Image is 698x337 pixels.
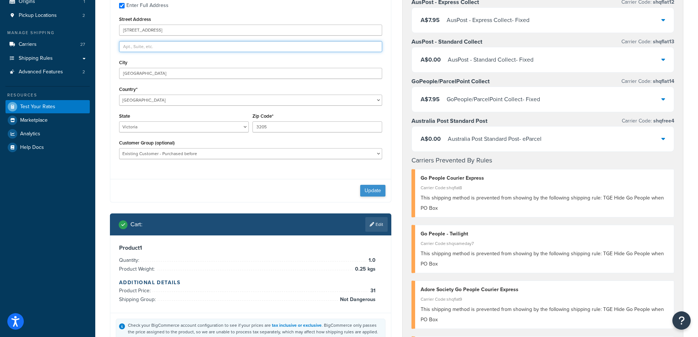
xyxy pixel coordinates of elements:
[119,265,156,273] span: Product Weight:
[5,65,90,79] a: Advanced Features2
[651,77,674,85] span: shqflat14
[447,94,540,105] div: GoPeople/ParcelPoint Collect - Fixed
[5,52,90,65] a: Shipping Rules
[672,311,691,330] button: Open Resource Center
[421,250,664,268] span: This shipping method is prevented from showing by the following shipping rule: TGE Hide Go People...
[411,155,675,165] h4: Carriers Prevented By Rules
[20,104,55,110] span: Test Your Rates
[119,60,128,65] label: City
[5,65,90,79] li: Advanced Features
[119,256,141,264] span: Quantity:
[411,38,482,45] h3: AusPost - Standard Collect
[421,95,440,103] span: A$7.95
[5,114,90,127] a: Marketplace
[421,135,441,143] span: A$0.00
[19,41,37,48] span: Carriers
[119,287,152,294] span: Product Price:
[119,296,158,303] span: Shipping Group:
[119,140,175,146] label: Customer Group (optional)
[5,127,90,140] a: Analytics
[126,0,169,11] div: Enter Full Address
[5,100,90,113] a: Test Your Rates
[82,69,85,75] span: 2
[421,173,669,183] div: Go People Courier Express
[19,12,57,19] span: Pickup Locations
[272,322,322,329] a: tax inclusive or exclusive
[128,322,382,335] div: Check your BigCommerce account configuration to see if your prices are . BigCommerce only passes ...
[651,38,674,45] span: shqflat13
[411,78,490,85] h3: GoPeople/ParcelPoint Collect
[421,238,669,249] div: Carrier Code: shqsameday7
[5,92,90,98] div: Resources
[421,285,669,295] div: Adore Society Go People Courier Express
[119,17,151,22] label: Street Address
[421,194,664,212] span: This shipping method is prevented from showing by the following shipping rule: TGE Hide Go People...
[622,116,674,126] p: Carrier Code:
[448,134,542,144] div: Australia Post Standard Post - eParcel
[447,15,529,25] div: AusPost - Express Collect - Fixed
[353,265,376,274] span: 0.25 kgs
[119,87,137,92] label: Country*
[421,305,664,323] span: This shipping method is prevented from showing by the following shipping rule: TGE Hide Go People...
[5,30,90,36] div: Manage Shipping
[20,117,48,124] span: Marketplace
[119,279,382,286] h4: Additional Details
[130,221,143,228] h2: Cart :
[80,41,85,48] span: 27
[411,117,487,125] h3: Australia Post Standard Post
[652,117,674,125] span: shqfree4
[119,41,382,52] input: Apt., Suite, etc.
[19,69,63,75] span: Advanced Features
[5,38,90,51] a: Carriers27
[20,144,44,151] span: Help Docs
[20,131,40,137] span: Analytics
[119,244,382,252] h3: Product 1
[621,76,674,87] p: Carrier Code:
[82,12,85,19] span: 2
[448,55,533,65] div: AusPost - Standard Collect - Fixed
[119,113,130,119] label: State
[5,38,90,51] li: Carriers
[5,9,90,22] li: Pickup Locations
[365,217,388,232] a: Edit
[421,294,669,304] div: Carrier Code: shqflat9
[421,16,440,24] span: A$7.95
[421,229,669,239] div: Go People - Twilight
[252,113,273,119] label: Zip Code*
[338,295,376,304] span: Not Dangerous
[421,183,669,193] div: Carrier Code: shqflat8
[369,286,376,295] span: 31
[5,9,90,22] a: Pickup Locations2
[421,55,441,64] span: A$0.00
[367,256,376,265] span: 1.0
[5,141,90,154] a: Help Docs
[119,3,125,8] input: Enter Full Address
[360,185,385,197] button: Update
[621,37,674,47] p: Carrier Code:
[19,55,53,62] span: Shipping Rules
